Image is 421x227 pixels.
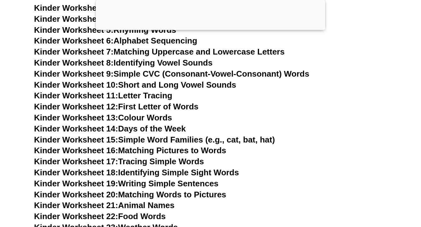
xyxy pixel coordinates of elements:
[34,91,172,100] a: Kinder Worksheet 11:Letter Tracing
[34,179,118,188] span: Kinder Worksheet 19:
[34,135,275,144] a: Kinder Worksheet 15:Simple Word Families (e.g., cat, bat, hat)
[34,212,118,221] span: Kinder Worksheet 22:
[34,36,197,45] a: Kinder Worksheet 6:Alphabet Sequencing
[34,179,218,188] a: Kinder Worksheet 19:Writing Simple Sentences
[34,113,118,122] span: Kinder Worksheet 13:
[34,25,113,35] span: Kinder Worksheet 5:
[34,157,118,166] span: Kinder Worksheet 17:
[34,124,118,133] span: Kinder Worksheet 14:
[34,47,285,56] a: Kinder Worksheet 7:Matching Uppercase and Lowercase Letters
[34,102,199,111] a: Kinder Worksheet 12:First Letter of Words
[34,190,118,199] span: Kinder Worksheet 20:
[34,146,118,155] span: Kinder Worksheet 16:
[34,58,113,67] span: Kinder Worksheet 8:
[34,25,176,35] a: Kinder Worksheet 5:Rhyming Words
[34,168,118,177] span: Kinder Worksheet 18:
[313,156,421,227] iframe: Chat Widget
[34,36,113,45] span: Kinder Worksheet 6:
[34,69,309,79] a: Kinder Worksheet 9:Simple CVC (Consonant-Vowel-Consonant) Words
[34,201,175,210] a: Kinder Worksheet 21:Animal Names
[34,69,113,79] span: Kinder Worksheet 9:
[34,113,172,122] a: Kinder Worksheet 13:Colour Words
[34,3,113,13] span: Kinder Worksheet 3:
[34,14,113,24] span: Kinder Worksheet 4:
[34,190,226,199] a: Kinder Worksheet 20:Matching Words to Pictures
[34,3,224,13] a: Kinder Worksheet 3:Matching Letters to Pictures
[34,47,113,56] span: Kinder Worksheet 7:
[34,124,186,133] a: Kinder Worksheet 14:Days of the Week
[34,168,239,177] a: Kinder Worksheet 18:Identifying Simple Sight Words
[34,146,226,155] a: Kinder Worksheet 16:Matching Pictures to Words
[34,102,118,111] span: Kinder Worksheet 12:
[34,135,118,144] span: Kinder Worksheet 15:
[34,157,204,166] a: Kinder Worksheet 17:Tracing Simple Words
[34,91,118,100] span: Kinder Worksheet 11:
[34,212,166,221] a: Kinder Worksheet 22:Food Words
[34,80,236,90] a: Kinder Worksheet 10:Short and Long Vowel Sounds
[34,58,212,67] a: Kinder Worksheet 8:Identifying Vowel Sounds
[34,201,118,210] span: Kinder Worksheet 21:
[34,80,118,90] span: Kinder Worksheet 10:
[34,14,303,24] a: Kinder Worksheet 4:Beginning Sounds: Connecting Letters to Words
